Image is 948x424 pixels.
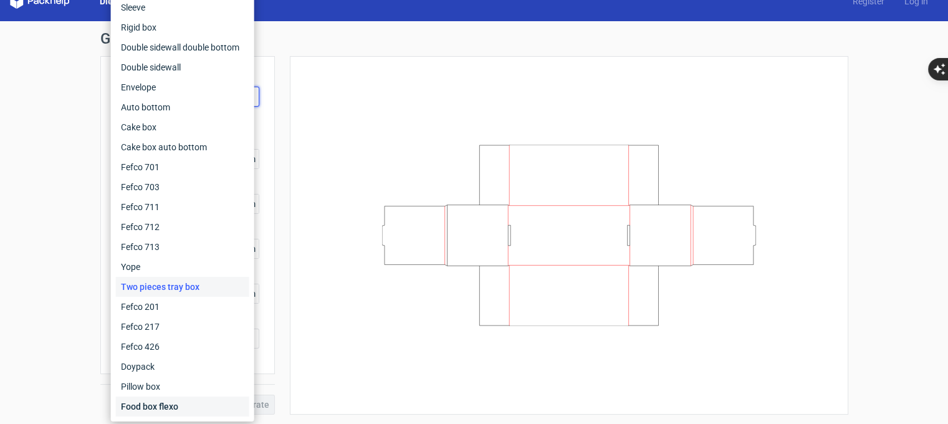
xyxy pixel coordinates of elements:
[116,177,249,197] div: Fefco 703
[116,357,249,377] div: Doypack
[116,37,249,57] div: Double sidewall double bottom
[116,237,249,257] div: Fefco 713
[100,31,848,46] h1: Generate new dieline
[116,17,249,37] div: Rigid box
[116,317,249,337] div: Fefco 217
[116,217,249,237] div: Fefco 712
[116,297,249,317] div: Fefco 201
[116,377,249,397] div: Pillow box
[116,57,249,77] div: Double sidewall
[116,97,249,117] div: Auto bottom
[116,337,249,357] div: Fefco 426
[116,117,249,137] div: Cake box
[116,277,249,297] div: Two pieces tray box
[116,257,249,277] div: Yope
[116,77,249,97] div: Envelope
[116,137,249,157] div: Cake box auto bottom
[116,157,249,177] div: Fefco 701
[116,197,249,217] div: Fefco 711
[116,397,249,417] div: Food box flexo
